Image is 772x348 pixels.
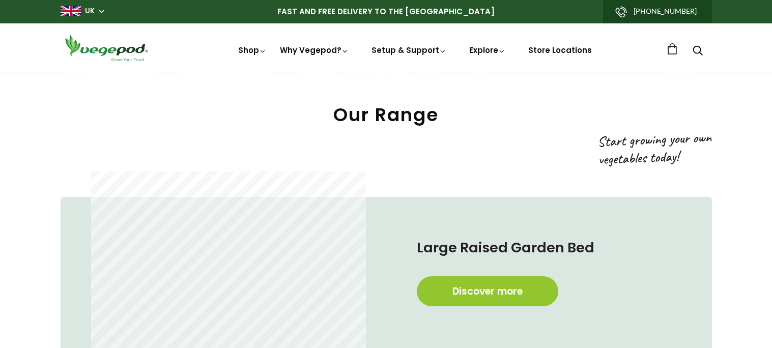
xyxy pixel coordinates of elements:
a: Shop [238,45,267,55]
a: Search [693,46,703,57]
a: UK [85,6,95,16]
a: Setup & Support [371,45,447,55]
img: gb_large.png [61,6,81,16]
a: Explore [469,45,506,55]
a: Why Vegepod? [280,45,349,55]
a: Store Locations [528,45,592,55]
h2: Our Range [61,104,712,126]
a: Discover more [417,276,558,306]
h4: Large Raised Garden Bed [417,238,671,258]
img: Vegepod [61,34,152,63]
